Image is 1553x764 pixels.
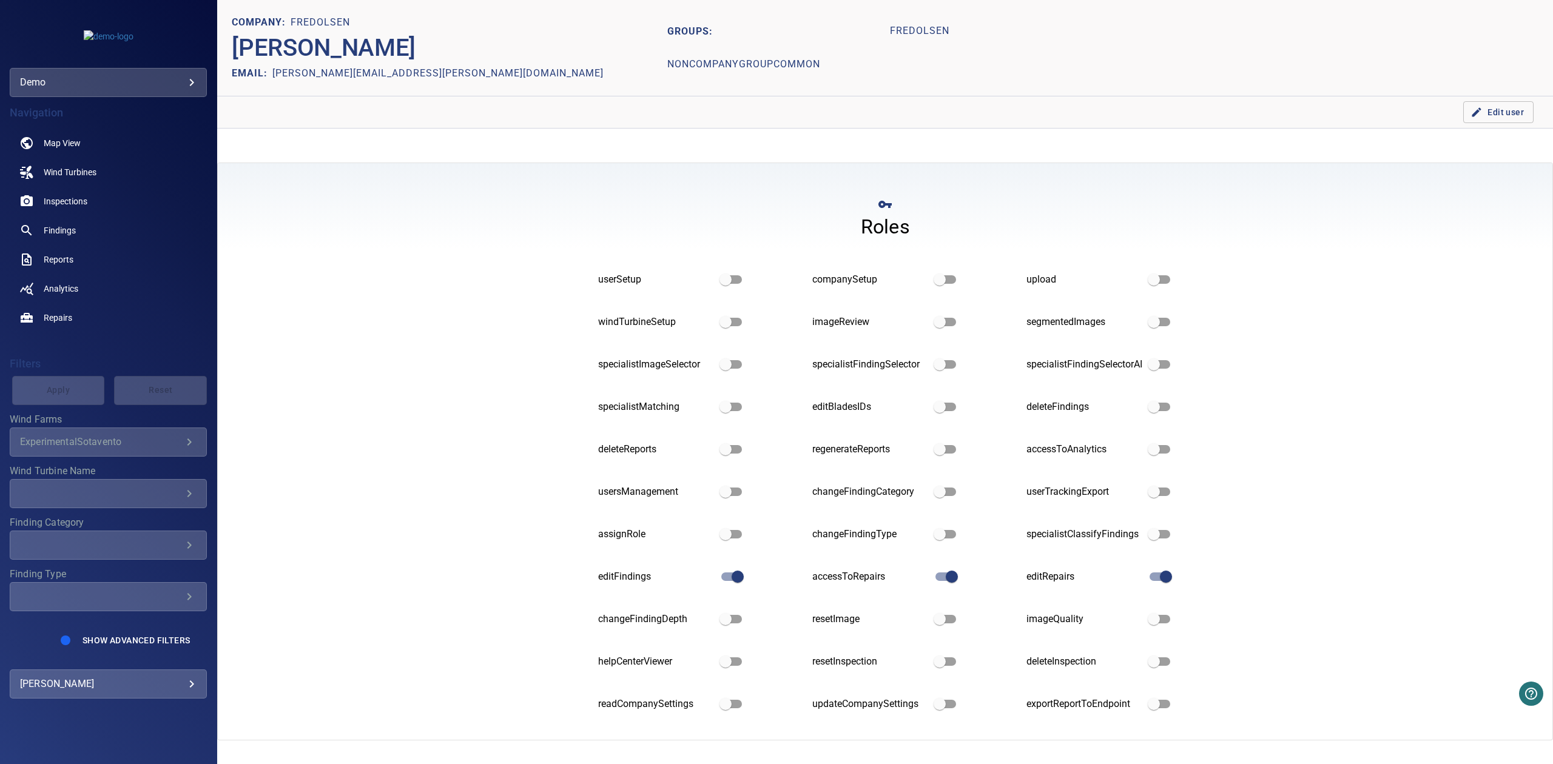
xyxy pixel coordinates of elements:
div: ExperimentalSotavento [20,436,182,447]
div: helpCenterViewer [598,655,714,669]
div: upload [1026,273,1142,287]
div: editRepairs [1026,570,1142,584]
button: Show Advanced Filters [75,631,197,650]
div: assignRole [598,528,714,541]
div: imageQuality [1026,612,1142,626]
div: specialistImageSelector [598,358,714,372]
div: Finding Category [10,531,207,560]
div: demo [20,73,197,92]
div: [PERSON_NAME] [20,674,197,694]
span: Reports [44,253,73,266]
h4: Filters [10,358,207,370]
h1: nonCompanyGroupCommon [667,50,820,79]
div: exportReportToEndpoint [1026,697,1142,711]
a: analytics noActive [10,274,207,303]
h1: fredolsen [890,17,949,45]
div: editBladesIDs [812,400,928,414]
div: userTrackingExport [1026,485,1142,499]
div: changeFindingDepth [598,612,714,626]
span: Inspections [44,195,87,207]
div: Finding Type [10,582,207,611]
a: map noActive [10,129,207,158]
a: inspections noActive [10,187,207,216]
div: segmentedImages [1026,315,1142,329]
h1: fredolsen [291,17,350,28]
div: resetInspection [812,655,928,669]
div: deleteFindings [1026,400,1142,414]
span: Edit user [1473,105,1524,120]
div: specialistFindingSelector [812,358,928,372]
div: specialistFindingSelectorAI [1026,358,1142,372]
div: companySetup [812,273,928,287]
span: Findings [44,224,76,236]
h2: [PERSON_NAME] [232,33,416,62]
div: regenerateReports [812,443,928,457]
div: windTurbineSetup [598,315,714,329]
label: Finding Type [10,569,207,579]
div: updateCompanySettings [812,697,928,711]
div: Wind Farms [10,427,207,457]
a: repairs noActive [10,303,207,332]
div: userSetup [598,273,714,287]
div: readCompanySettings [598,697,714,711]
div: deleteInspection [1026,655,1142,669]
a: reports noActive [10,245,207,274]
label: Finding Category [10,518,207,528]
div: editFindings [598,570,714,584]
div: deleteReports [598,443,714,457]
div: specialistMatching [598,400,714,414]
a: windturbines noActive [10,158,207,187]
h4: Navigation [10,107,207,119]
span: Map View [44,137,81,149]
span: Repairs [44,312,72,324]
div: changeFindingType [812,528,928,541]
h2: GROUPS: [667,15,880,48]
h2: [PERSON_NAME][EMAIL_ADDRESS][PERSON_NAME][DOMAIN_NAME] [272,67,604,79]
div: usersManagement [598,485,714,499]
button: Edit user [1463,101,1534,124]
h2: EMAIL: [232,67,272,79]
div: accessToAnalytics [1026,443,1142,457]
div: accessToRepairs [812,570,928,584]
span: Wind Turbines [44,166,96,178]
img: demo-logo [84,30,133,42]
div: changeFindingCategory [812,485,928,499]
span: Analytics [44,283,78,295]
h4: Roles [861,215,910,239]
div: demo [10,68,207,97]
div: resetImage [812,612,928,626]
div: specialistClassifyFindings [1026,528,1142,541]
label: Wind Farms [10,415,207,424]
div: Wind Turbine Name [10,479,207,508]
span: Show Advanced Filters [83,635,190,645]
h1: COMPANY: [232,17,291,28]
div: imageReview [812,315,928,329]
label: Wind Turbine Name [10,466,207,476]
a: findings noActive [10,216,207,245]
